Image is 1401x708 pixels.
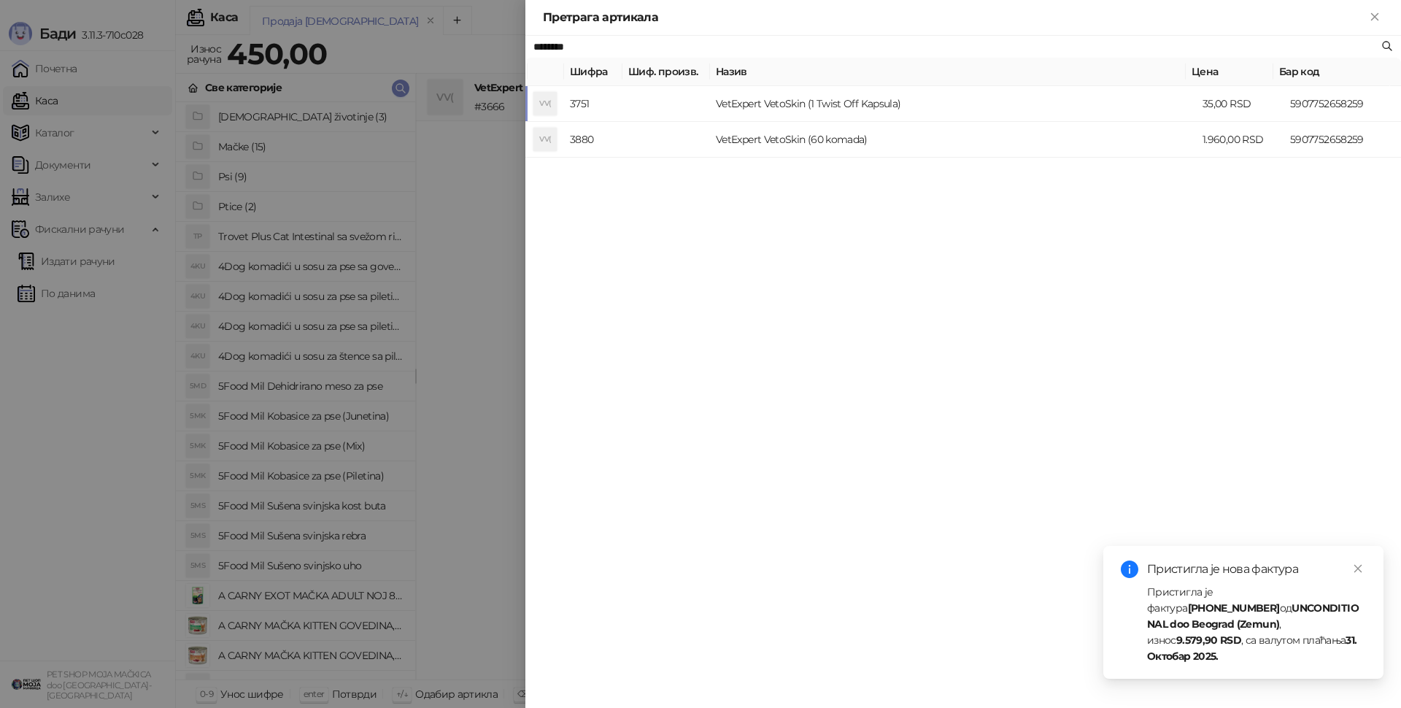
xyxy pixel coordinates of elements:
[564,122,622,158] td: 3880
[1353,563,1363,574] span: close
[710,86,1197,122] td: VetExpert VetoSkin (1 Twist Off Kapsula)
[1197,122,1284,158] td: 1.960,00 RSD
[1147,561,1366,578] div: Пристигла је нова фактура
[622,58,710,86] th: Шиф. произв.
[564,86,622,122] td: 3751
[1147,584,1366,664] div: Пристигла је фактура од , износ , са валутом плаћања
[533,92,557,115] div: VV(
[543,9,1366,26] div: Претрага артикала
[1186,58,1273,86] th: Цена
[710,122,1197,158] td: VetExpert VetoSkin (60 komada)
[564,58,622,86] th: Шифра
[1188,601,1280,615] strong: [PHONE_NUMBER]
[1176,634,1241,647] strong: 9.579,90 RSD
[1273,58,1390,86] th: Бар код
[1350,561,1366,577] a: Close
[1366,9,1383,26] button: Close
[1284,122,1401,158] td: 5907752658259
[533,128,557,151] div: VV(
[1121,561,1138,578] span: info-circle
[710,58,1186,86] th: Назив
[1284,86,1401,122] td: 5907752658259
[1147,601,1359,631] strong: UNCONDITIONAL doo Beograd (Zemun)
[1197,86,1284,122] td: 35,00 RSD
